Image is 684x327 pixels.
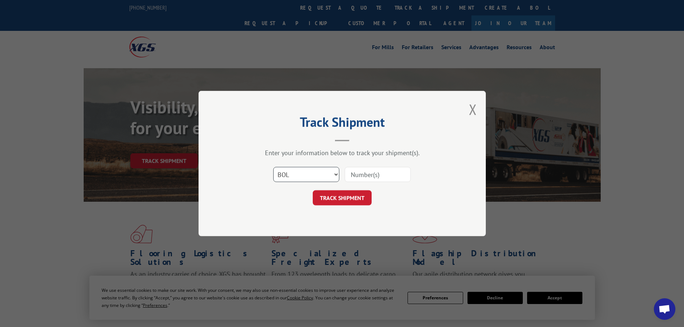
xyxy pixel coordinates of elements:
button: Close modal [469,100,477,119]
div: Enter your information below to track your shipment(s). [234,149,450,157]
button: TRACK SHIPMENT [313,190,372,205]
h2: Track Shipment [234,117,450,131]
input: Number(s) [345,167,411,182]
div: Open chat [654,298,675,320]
